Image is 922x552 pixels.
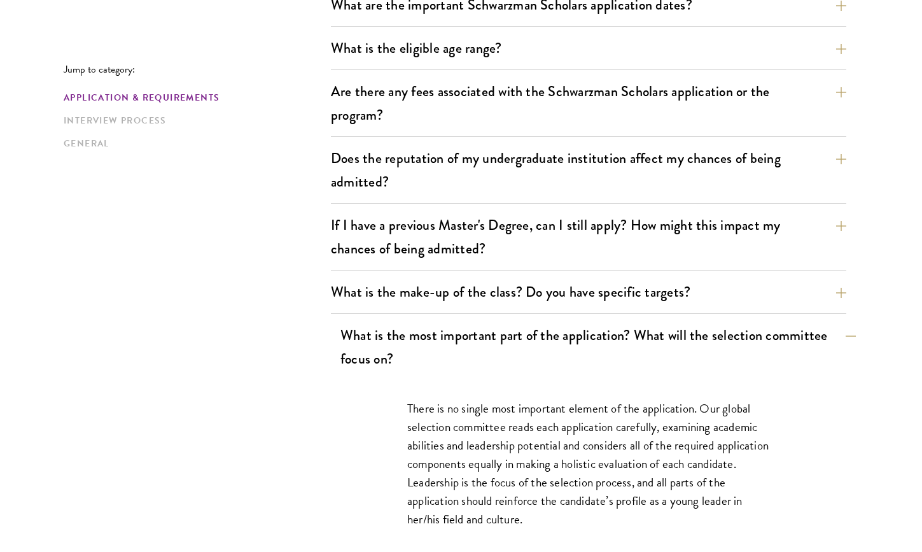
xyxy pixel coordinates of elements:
[331,211,846,263] button: If I have a previous Master's Degree, can I still apply? How might this impact my chances of bein...
[64,91,323,104] a: Application & Requirements
[64,114,323,127] a: Interview Process
[331,34,846,62] button: What is the eligible age range?
[340,321,856,373] button: What is the most important part of the application? What will the selection committee focus on?
[64,137,323,150] a: General
[407,399,770,528] p: There is no single most important element of the application. Our global selection committee read...
[331,144,846,196] button: Does the reputation of my undergraduate institution affect my chances of being admitted?
[331,77,846,129] button: Are there any fees associated with the Schwarzman Scholars application or the program?
[331,278,846,306] button: What is the make-up of the class? Do you have specific targets?
[64,64,331,75] p: Jump to category:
